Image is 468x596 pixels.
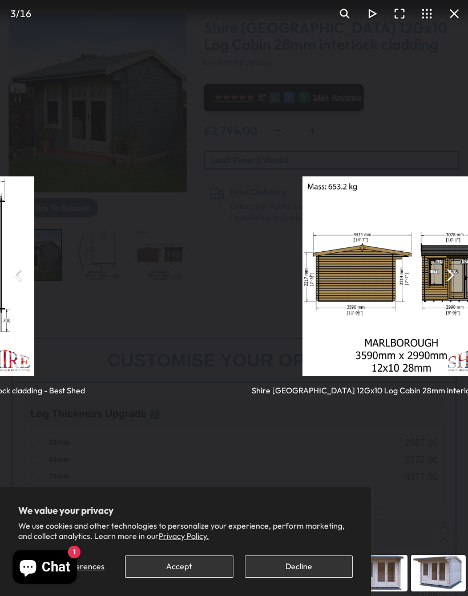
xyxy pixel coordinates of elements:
span: 3 [10,7,16,19]
button: Next [436,261,463,289]
p: We use cookies and other technologies to personalize your experience, perform marketing, and coll... [18,521,353,541]
button: Previous [5,261,32,289]
a: Privacy Policy. [159,531,209,541]
h2: We value your privacy [18,505,353,516]
span: 16 [20,7,31,19]
button: Decline [245,555,353,578]
inbox-online-store-chat: Shopify online store chat [9,550,80,587]
button: Accept [125,555,233,578]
